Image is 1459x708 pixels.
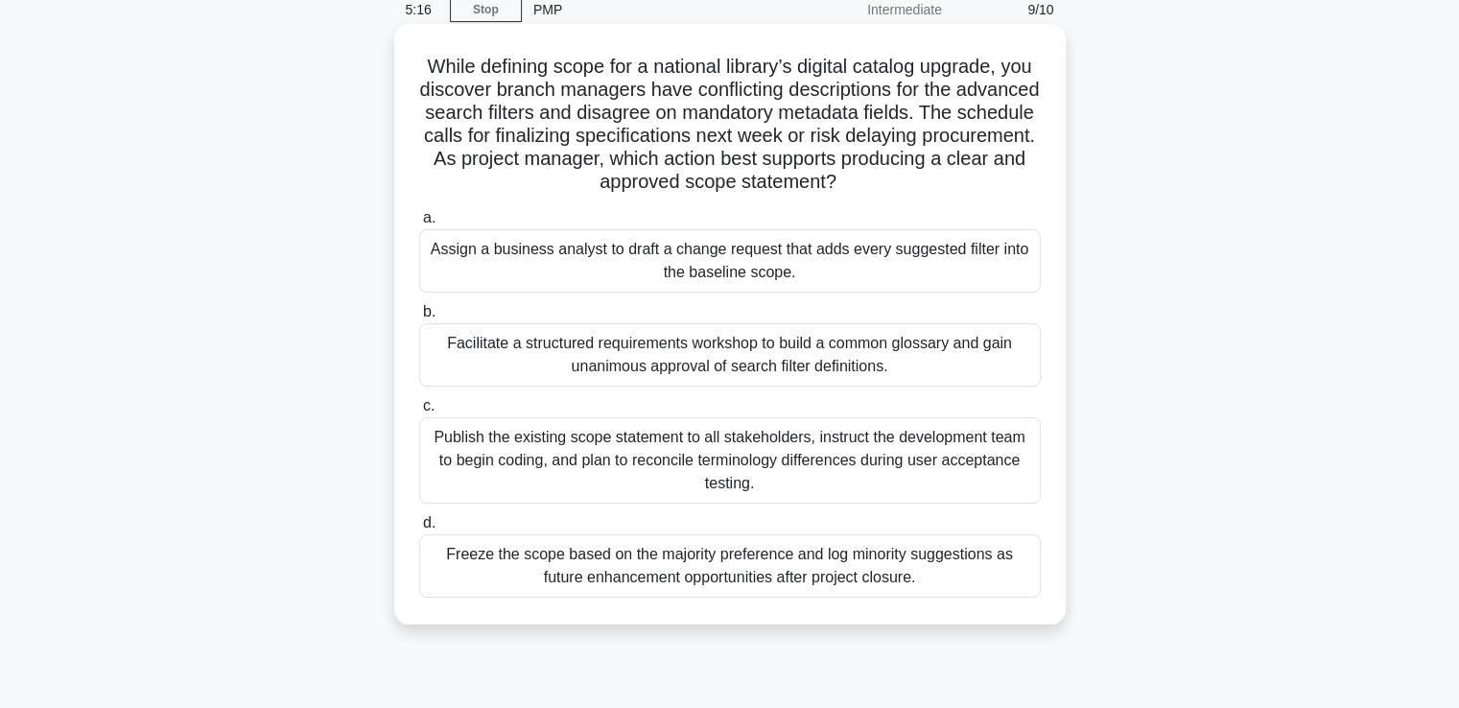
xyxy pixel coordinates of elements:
[423,303,435,319] span: b.
[419,534,1041,598] div: Freeze the scope based on the majority preference and log minority suggestions as future enhancem...
[417,55,1043,195] h5: While defining scope for a national library’s digital catalog upgrade, you discover branch manage...
[419,323,1041,387] div: Facilitate a structured requirements workshop to build a common glossary and gain unanimous appro...
[423,514,435,531] span: d.
[419,417,1041,504] div: Publish the existing scope statement to all stakeholders, instruct the development team to begin ...
[423,209,435,225] span: a.
[423,397,435,413] span: c.
[419,229,1041,293] div: Assign a business analyst to draft a change request that adds every suggested filter into the bas...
